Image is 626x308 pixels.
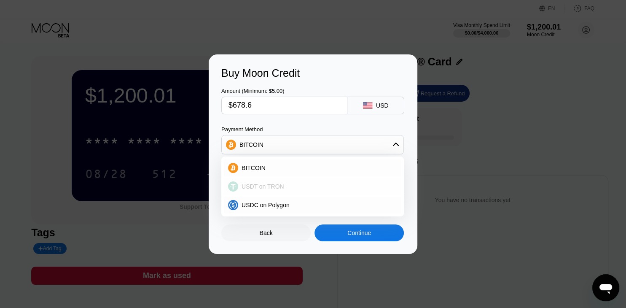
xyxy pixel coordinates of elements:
div: USDC on Polygon [224,197,401,213]
div: BITCOIN [222,136,403,153]
div: Buy Moon Credit [221,67,405,79]
iframe: Button to launch messaging window [592,274,619,301]
div: Continue [347,230,371,236]
span: USDC on Polygon [242,202,290,208]
div: Amount (Minimum: $5.00) [221,88,347,94]
input: $0.00 [228,97,340,114]
div: BITCOIN [239,141,263,148]
div: Continue [314,224,404,241]
div: Back [260,230,273,236]
div: USDT on TRON [224,178,401,195]
span: BITCOIN [242,165,266,171]
div: Back [221,224,311,241]
span: USDT on TRON [242,183,284,190]
div: USD [376,102,389,109]
div: BITCOIN [224,159,401,176]
div: Payment Method [221,126,404,132]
